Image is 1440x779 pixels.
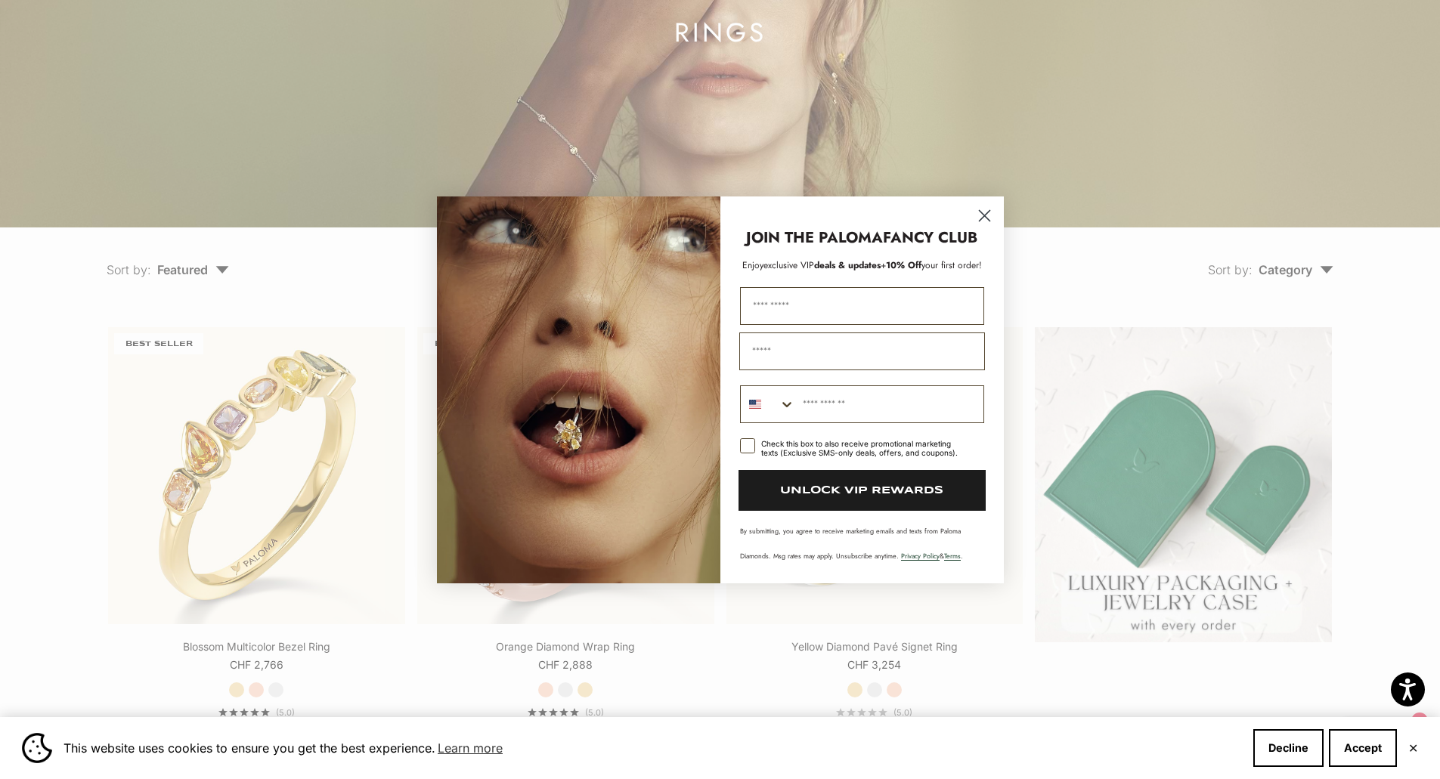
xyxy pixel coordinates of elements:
span: deals & updates [763,258,881,272]
button: UNLOCK VIP REWARDS [739,470,986,511]
strong: JOIN THE PALOMA [746,227,883,249]
span: This website uses cookies to ensure you get the best experience. [63,737,1241,759]
span: Enjoy [742,258,763,272]
input: Phone Number [795,386,983,422]
input: First Name [740,287,984,325]
button: Decline [1253,729,1324,767]
button: Close [1408,743,1418,753]
button: Search Countries [741,386,795,422]
a: Learn more [435,737,505,759]
input: Email [739,332,985,370]
div: Check this box to also receive promotional marketing texts (Exclusive SMS-only deals, offers, and... [761,439,966,457]
span: 10% Off [886,258,921,272]
strong: FANCY CLUB [883,227,977,249]
img: Cookie banner [22,733,52,763]
button: Close dialog [971,202,998,229]
a: Terms [944,551,961,561]
span: + your first order! [881,258,982,272]
button: Accept [1329,729,1397,767]
img: United States [749,398,761,410]
img: Loading... [437,196,720,583]
p: By submitting, you agree to receive marketing emails and texts from Paloma Diamonds. Msg rates ma... [740,526,984,561]
span: exclusive VIP [763,258,814,272]
span: & . [901,551,963,561]
a: Privacy Policy [901,551,940,561]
